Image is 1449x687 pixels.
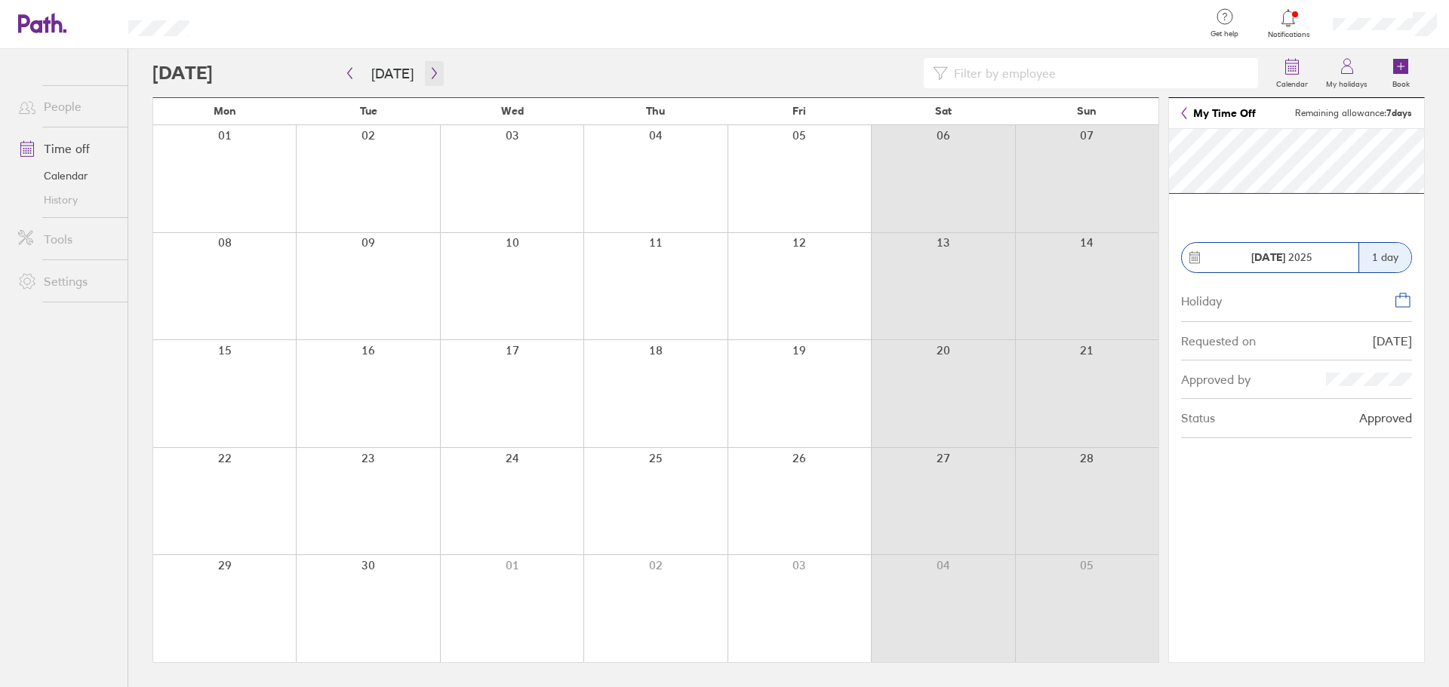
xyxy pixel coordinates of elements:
[6,133,128,164] a: Time off
[1181,107,1256,119] a: My Time Off
[214,105,236,117] span: Mon
[1200,29,1249,38] span: Get help
[1251,250,1285,264] strong: [DATE]
[1267,49,1317,97] a: Calendar
[1181,411,1215,425] div: Status
[1317,75,1377,89] label: My holidays
[646,105,665,117] span: Thu
[1267,75,1317,89] label: Calendar
[1358,243,1411,272] div: 1 day
[1181,291,1222,308] div: Holiday
[6,224,128,254] a: Tools
[6,266,128,296] a: Settings
[1359,411,1412,425] div: Approved
[1295,108,1412,118] span: Remaining allowance:
[948,59,1249,87] input: Filter by employee
[1077,105,1097,117] span: Sun
[1181,373,1251,386] div: Approved by
[501,105,524,117] span: Wed
[1377,49,1425,97] a: Book
[792,105,806,117] span: Fri
[6,164,128,188] a: Calendar
[1251,251,1312,263] span: 2025
[359,61,426,86] button: [DATE]
[6,91,128,121] a: People
[1264,30,1313,39] span: Notifications
[1317,49,1377,97] a: My holidays
[1386,107,1412,118] strong: 7 days
[360,105,377,117] span: Tue
[1373,334,1412,348] div: [DATE]
[1264,8,1313,39] a: Notifications
[1383,75,1419,89] label: Book
[6,188,128,212] a: History
[935,105,952,117] span: Sat
[1181,334,1256,348] div: Requested on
